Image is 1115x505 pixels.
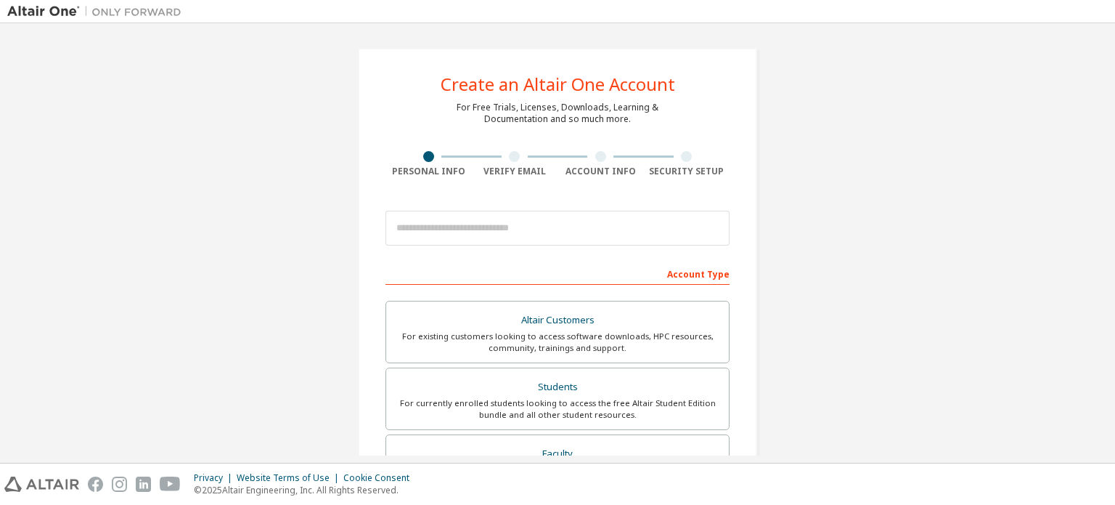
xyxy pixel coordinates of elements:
img: facebook.svg [88,477,103,492]
div: For currently enrolled students looking to access the free Altair Student Edition bundle and all ... [395,397,720,421]
div: Verify Email [472,166,558,177]
div: For existing customers looking to access software downloads, HPC resources, community, trainings ... [395,331,720,354]
div: Security Setup [644,166,730,177]
div: Account Info [557,166,644,177]
div: For Free Trials, Licenses, Downloads, Learning & Documentation and so much more. [457,102,658,125]
div: Personal Info [385,166,472,177]
div: Privacy [194,472,237,484]
p: © 2025 Altair Engineering, Inc. All Rights Reserved. [194,484,418,496]
div: Cookie Consent [343,472,418,484]
img: altair_logo.svg [4,477,79,492]
img: Altair One [7,4,189,19]
div: Account Type [385,262,730,285]
div: Faculty [395,444,720,464]
div: Altair Customers [395,310,720,331]
img: instagram.svg [112,477,127,492]
div: Create an Altair One Account [441,76,675,93]
div: Students [395,377,720,397]
img: linkedin.svg [136,477,151,492]
div: Website Terms of Use [237,472,343,484]
img: youtube.svg [160,477,181,492]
